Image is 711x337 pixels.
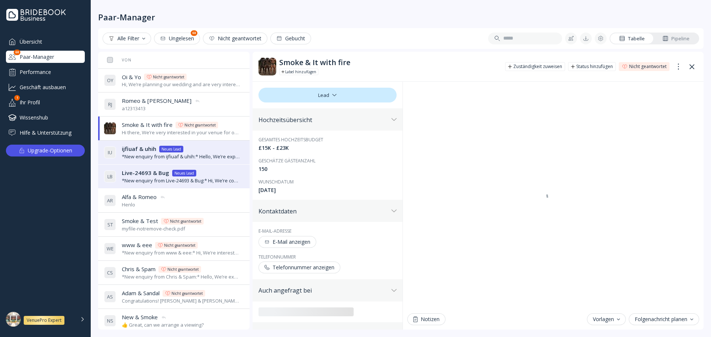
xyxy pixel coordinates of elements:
[413,316,440,322] div: Notizen
[635,316,693,322] div: Folgenachricht planen
[27,317,61,323] div: VenuePro Expert
[258,287,388,294] div: Auch angefragt bei
[258,116,388,124] div: Hochzeitsübersicht
[122,177,241,184] div: *New enquiry from Live-24693 & Bug:* Hi, We’re considering your venue for our wedding and would l...
[160,36,194,41] div: Ungelesen
[122,129,241,136] div: Hi there, We’re very interested in your venue for our special day. Could you kindly share more de...
[171,290,203,296] div: Nicht geantwortet
[104,315,116,327] div: N S
[209,36,261,41] div: Nicht geantwortet
[104,57,131,63] div: Von
[258,144,397,152] div: £15K - £23K
[167,266,199,272] div: Nicht geantwortet
[104,243,116,255] div: W E
[153,74,184,80] div: Nicht geantwortet
[6,51,85,63] div: Paar-Manager
[629,313,699,325] button: Folgenachricht planen
[104,146,116,158] div: I U
[6,145,85,156] button: Upgrade-Optionen
[104,267,116,279] div: C S
[258,179,397,185] div: Wunschdatum
[28,145,72,156] div: Upgrade-Optionen
[6,66,85,78] a: Performance
[279,58,499,67] div: Smoke & It with fire
[122,145,156,153] span: ijfiuaf & uhih
[170,218,201,224] div: Nicht geantwortet
[203,33,267,44] button: Nicht geantwortet
[122,313,158,321] span: New & Smoke
[122,121,173,129] span: Smoke & It with fire
[258,186,397,194] div: [DATE]
[264,264,334,270] div: Telefonnummer anzeigen
[513,64,562,70] div: Zuständigkeit zuweisen
[184,122,216,128] div: Nicht geantwortet
[122,169,169,177] span: Live-24693 & Bug
[14,50,20,55] div: 68
[122,273,241,280] div: *New enquiry from Chris & Spam:* Hello, We’re exploring options for our wedding venue, and yours ...
[104,291,116,303] div: A S
[6,96,85,108] div: Ihr Profil
[619,35,645,42] div: Tabelle
[104,98,116,110] div: R J
[104,74,116,86] div: O Y
[104,122,116,134] img: dpr=1,fit=cover,g=face,w=32,h=32
[122,321,204,328] div: 👍 Great, can we arrange a viewing?
[258,88,397,102] div: Lead
[587,313,626,325] button: Vorlagen
[122,249,241,256] div: *New enquiry from www & eee:* Hi, We’re interested in your venue for our wedding! We would like t...
[122,225,204,232] div: myfile-notremove-check.pdf
[122,73,141,81] span: Oi & Yo
[161,146,181,152] div: Neues Lead
[6,312,21,327] img: dpr=1,fit=cover,g=face,w=48,h=48
[191,30,197,36] div: 68
[258,262,340,273] button: Telefonnummer anzeigen
[285,69,316,75] div: Label hinzufügen
[407,313,445,325] button: Notizen
[264,239,310,245] div: E-Mail anzeigen
[258,58,276,75] img: dpr=1,fit=cover,g=face,w=48,h=48
[104,195,116,206] div: A R
[122,153,241,160] div: *New enquiry from ijfiuaf & uhih:* Hello, We’re exploring options for our wedding venue, and your...
[104,219,116,230] div: S T
[270,33,311,44] button: Gebucht
[6,51,85,63] a: Paar-Manager68
[122,105,200,112] div: a12313413
[629,64,667,70] div: Nicht geantwortet
[174,170,194,176] div: Neues Lead
[258,228,397,234] div: E-Mail-Adresse
[122,201,166,208] div: Henlo
[122,297,241,304] div: Congratulations! [PERSON_NAME] & [PERSON_NAME] have indicated that they have chosen you for their...
[258,236,316,248] button: E-Mail anzeigen
[6,111,85,124] a: Wissenshub
[122,241,152,249] span: www & eee
[104,171,116,182] div: L B
[6,127,85,139] a: Hilfe & Unterstützung
[154,33,200,44] button: Ungelesen
[6,81,85,93] a: Geschäft ausbauen
[122,289,160,297] span: Adam & Sandal
[122,193,157,201] span: Alfa & Romeo
[258,158,397,164] div: Geschätze Gästeanzahl
[14,95,20,101] div: 1
[258,137,397,143] div: Gesamtes Hochzeitsbudget
[109,36,145,41] div: Alle Filter
[122,97,191,105] span: Romeo & [PERSON_NAME]
[593,316,620,322] div: Vorlagen
[258,254,397,260] div: Telefonnummer
[576,64,613,70] div: Status hinzufügen
[6,36,85,48] a: Übersicht
[98,12,155,22] div: Paar-Manager
[6,96,85,108] a: Ihr Profil1
[258,165,397,173] div: 150
[276,36,305,41] div: Gebucht
[122,265,156,273] span: Chris & Spam
[122,81,241,88] div: Hi, We’re planning our wedding and are very interested in your venue. Could you provide us with f...
[164,242,196,248] div: Nicht geantwortet
[103,33,151,44] button: Alle Filter
[662,35,690,42] div: Pipeline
